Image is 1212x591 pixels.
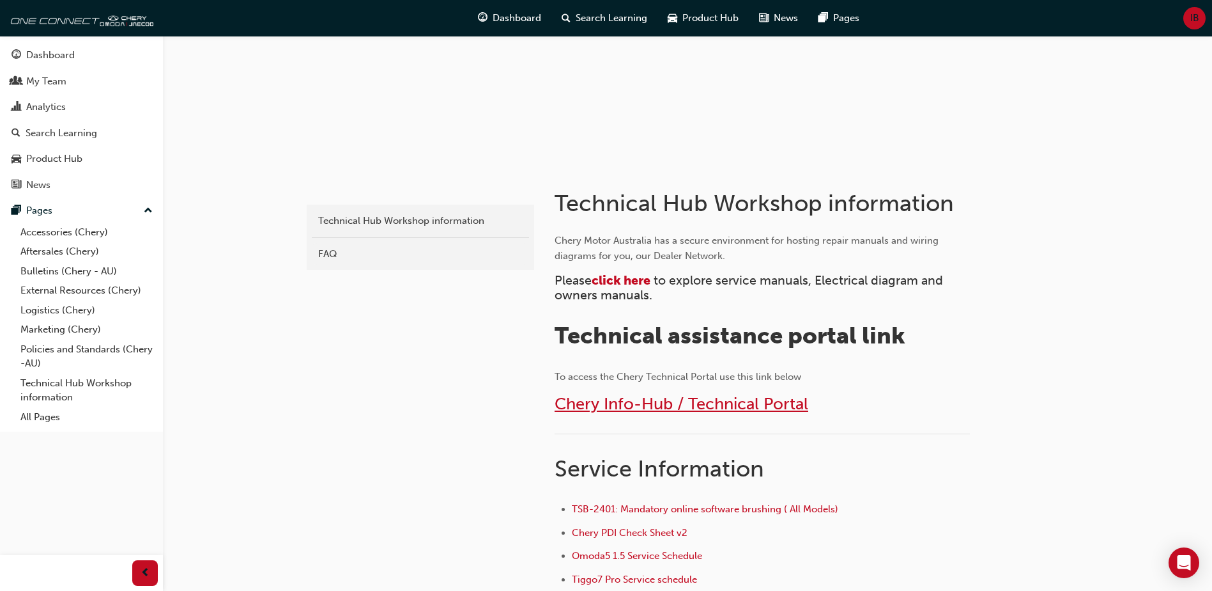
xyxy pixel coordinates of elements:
[12,102,21,113] span: chart-icon
[15,340,158,374] a: Policies and Standards (Chery -AU)
[15,301,158,320] a: Logistics (Chery)
[15,320,158,340] a: Marketing (Chery)
[562,10,571,26] span: search-icon
[26,100,66,114] div: Analytics
[555,273,946,303] span: to explore service manuals, Electrical diagram and owners manuals.
[5,70,158,93] a: My Team
[1190,11,1199,26] span: IB
[774,11,798,26] span: News
[318,247,523,262] div: FAQ
[572,527,687,539] a: Chery PDI Check Sheet v2
[312,210,529,232] a: Technical Hub Workshop information
[551,5,657,31] a: search-iconSearch Learning
[12,180,21,191] span: news-icon
[572,550,702,562] a: Omoda5 1.5 Service Schedule
[592,273,650,288] a: click here
[493,11,541,26] span: Dashboard
[5,41,158,199] button: DashboardMy TeamAnalyticsSearch LearningProduct HubNews
[555,322,905,349] span: Technical assistance portal link
[478,10,487,26] span: guage-icon
[5,199,158,223] button: Pages
[808,5,870,31] a: pages-iconPages
[555,394,808,414] a: Chery Info-Hub / Technical Portal
[15,281,158,301] a: External Resources (Chery)
[26,74,66,89] div: My Team
[5,122,158,145] a: Search Learning
[749,5,808,31] a: news-iconNews
[15,407,158,427] a: All Pages
[15,262,158,281] a: Bulletins (Chery - AU)
[6,5,153,31] img: oneconnect
[657,5,749,31] a: car-iconProduct Hub
[833,11,859,26] span: Pages
[26,203,52,218] div: Pages
[5,95,158,119] a: Analytics
[572,574,697,585] a: Tiggo7 Pro Service schedule
[468,5,551,31] a: guage-iconDashboard
[144,203,153,219] span: up-icon
[759,10,769,26] span: news-icon
[555,235,941,262] span: Chery Motor Australia has a secure environment for hosting repair manuals and wiring diagrams for...
[12,154,21,165] span: car-icon
[555,371,801,382] span: To access the Chery Technical Portal use this link below
[682,11,739,26] span: Product Hub
[12,205,21,217] span: pages-icon
[555,455,764,482] span: Service Information
[26,152,82,166] div: Product Hub
[555,273,592,288] span: Please
[5,43,158,67] a: Dashboard
[1183,7,1206,29] button: IB
[5,173,158,197] a: News
[26,126,97,141] div: Search Learning
[572,503,838,515] a: TSB-2401: Mandatory online software brushing ( All Models)
[12,50,21,61] span: guage-icon
[26,178,50,193] div: News
[318,214,523,228] div: Technical Hub Workshop information
[15,242,158,262] a: Aftersales (Chery)
[555,189,974,217] h1: Technical Hub Workshop information
[1169,548,1199,578] div: Open Intercom Messenger
[141,565,150,581] span: prev-icon
[15,223,158,242] a: Accessories (Chery)
[312,243,529,265] a: FAQ
[12,128,20,139] span: search-icon
[5,147,158,171] a: Product Hub
[818,10,828,26] span: pages-icon
[26,48,75,63] div: Dashboard
[12,76,21,88] span: people-icon
[576,11,647,26] span: Search Learning
[15,374,158,407] a: Technical Hub Workshop information
[668,10,677,26] span: car-icon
